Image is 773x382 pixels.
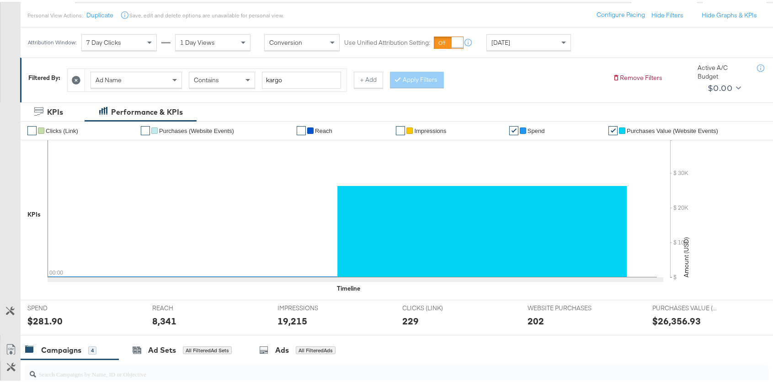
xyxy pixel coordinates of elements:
[269,37,302,45] span: Conversion
[337,282,361,291] div: Timeline
[608,124,618,133] a: ✔
[403,302,471,311] span: CLICKS (LINK)
[141,124,150,133] a: ✔
[27,37,77,44] div: Attribution Window:
[153,313,177,326] div: 8,341
[613,72,662,80] button: Remove Filters
[704,79,743,94] button: $0.00
[194,74,219,82] span: Contains
[96,74,122,82] span: Ad Name
[403,313,419,326] div: 229
[180,37,215,45] span: 1 Day Views
[653,313,701,326] div: $26,356.93
[88,345,96,353] div: 4
[277,313,307,326] div: 19,215
[354,70,383,86] button: + Add
[148,343,176,354] div: Ad Sets
[297,124,306,133] a: ✔
[159,126,234,133] span: Purchases (Website Events)
[183,345,232,353] div: All Filtered Ad Sets
[344,37,430,45] label: Use Unified Attribution Setting:
[27,302,96,311] span: SPEND
[86,37,121,45] span: 7 Day Clicks
[129,10,283,17] div: Save, edit and delete options are unavailable for personal view.
[682,235,690,276] text: Amount (USD)
[627,126,718,133] span: Purchases Value (Website Events)
[702,9,757,18] button: Hide Graphs & KPIs
[528,126,545,133] span: Spend
[275,343,289,354] div: Ads
[27,10,83,17] div: Personal View Actions:
[698,62,748,79] div: Active A/C Budget
[47,105,63,116] div: KPIs
[27,124,37,133] a: ✔
[528,302,596,311] span: WEBSITE PURCHASES
[27,313,63,326] div: $281.90
[28,72,60,80] div: Filtered By:
[708,80,732,93] div: $0.00
[653,302,721,311] span: PURCHASES VALUE (WEBSITE EVENTS)
[528,313,544,326] div: 202
[41,343,81,354] div: Campaigns
[491,37,510,45] span: [DATE]
[36,360,701,377] input: Search Campaigns by Name, ID or Objective
[153,302,221,311] span: REACH
[590,5,651,21] button: Configure Pacing
[86,9,113,18] button: Duplicate
[315,126,332,133] span: Reach
[396,124,405,133] a: ✔
[262,70,341,87] input: Enter a search term
[509,124,518,133] a: ✔
[296,345,336,353] div: All Filtered Ads
[27,208,41,217] div: KPIs
[46,126,78,133] span: Clicks (Link)
[414,126,446,133] span: Impressions
[651,9,683,18] button: Hide Filters
[277,302,346,311] span: IMPRESSIONS
[111,105,183,116] div: Performance & KPIs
